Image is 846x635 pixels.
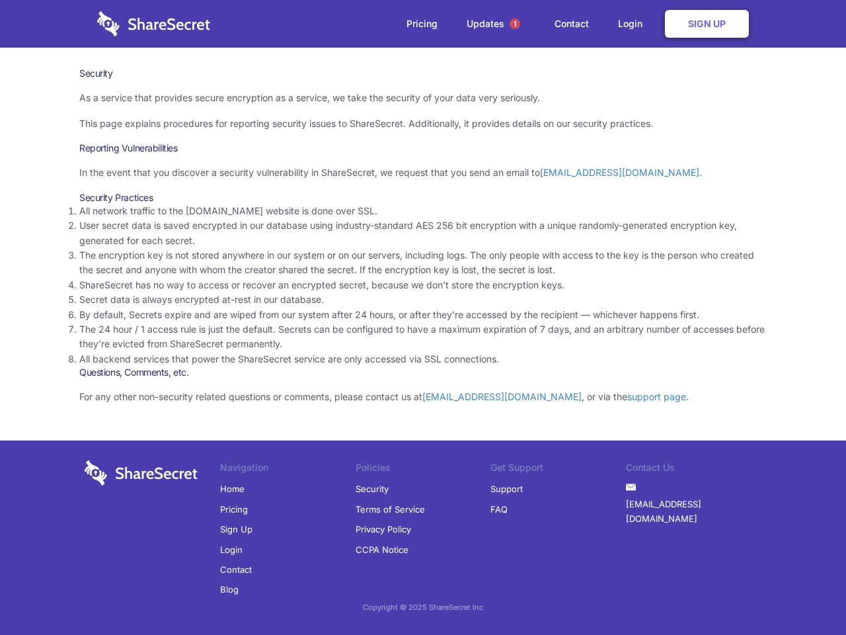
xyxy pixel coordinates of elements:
[79,67,767,79] h1: Security
[79,366,767,378] h3: Questions, Comments, etc.
[356,540,408,560] a: CCPA Notice
[79,192,767,204] h3: Security Practices
[79,308,767,322] li: By default, Secrets expire and are wiped from our system after 24 hours, or after they’re accesse...
[79,91,767,105] p: As a service that provides secure encryption as a service, we take the security of your data very...
[627,391,686,402] a: support page
[79,352,767,366] li: All backend services that power the ShareSecret service are only accessed via SSL connections.
[490,479,523,499] a: Support
[605,3,662,44] a: Login
[79,248,767,278] li: The encryption key is not stored anywhere in our system or on our servers, including logs. The on...
[79,165,767,180] p: In the event that you discover a security vulnerability in ShareSecret, we request that you send ...
[540,167,699,178] a: [EMAIL_ADDRESS][DOMAIN_NAME]
[541,3,602,44] a: Contact
[97,11,210,36] img: logo-wordmark-white-trans-d4663122ce5f474addd5e946df7df03e33cb6a1c49d2221995e7729f52c070b2.svg
[220,499,248,519] a: Pricing
[79,278,767,292] li: ShareSecret has no way to access or recover an encrypted secret, because we don’t store the encry...
[490,499,508,519] a: FAQ
[356,519,411,539] a: Privacy Policy
[220,460,356,479] li: Navigation
[220,540,243,560] a: Login
[510,19,520,29] span: 1
[665,10,749,38] a: Sign Up
[393,3,451,44] a: Pricing
[422,391,582,402] a: [EMAIL_ADDRESS][DOMAIN_NAME]
[220,519,252,539] a: Sign Up
[490,460,626,479] li: Get Support
[79,218,767,248] li: User secret data is saved encrypted in our database using industry-standard AES 256 bit encryptio...
[79,390,767,404] p: For any other non-security related questions or comments, please contact us at , or via the .
[79,322,767,352] li: The 24 hour / 1 access rule is just the default. Secrets can be configured to have a maximum expi...
[626,460,761,479] li: Contact Us
[626,494,761,529] a: [EMAIL_ADDRESS][DOMAIN_NAME]
[356,499,425,519] a: Terms of Service
[356,479,389,499] a: Security
[220,560,252,579] a: Contact
[79,116,767,131] p: This page explains procedures for reporting security issues to ShareSecret. Additionally, it prov...
[356,460,491,479] li: Policies
[79,204,767,218] li: All network traffic to the [DOMAIN_NAME] website is done over SSL.
[79,292,767,307] li: Secret data is always encrypted at-rest in our database.
[85,460,198,486] img: logo-wordmark-white-trans-d4663122ce5f474addd5e946df7df03e33cb6a1c49d2221995e7729f52c070b2.svg
[79,142,767,154] h3: Reporting Vulnerabilities
[220,579,239,599] a: Blog
[220,479,245,499] a: Home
